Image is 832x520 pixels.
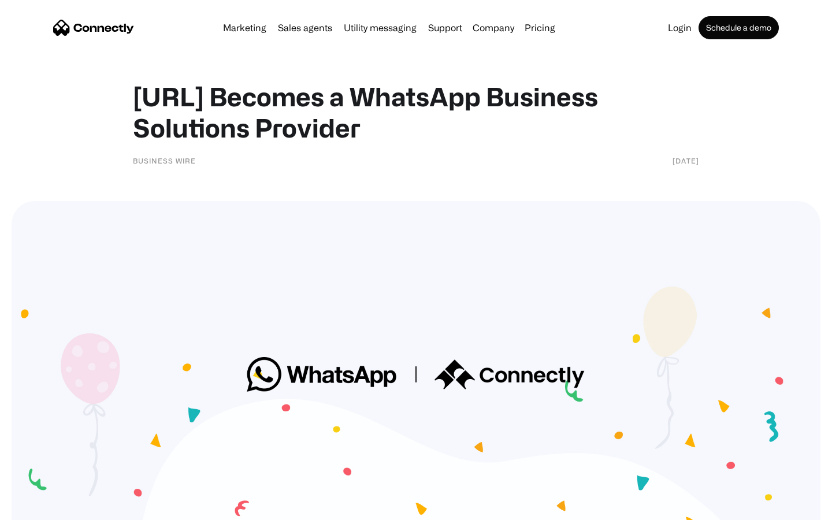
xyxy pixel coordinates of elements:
ul: Language list [23,500,69,516]
a: Utility messaging [339,23,421,32]
a: Pricing [520,23,560,32]
h1: [URL] Becomes a WhatsApp Business Solutions Provider [133,81,699,143]
div: Business Wire [133,155,196,166]
div: [DATE] [673,155,699,166]
a: Support [424,23,467,32]
a: Sales agents [273,23,337,32]
a: Schedule a demo [699,16,779,39]
a: Login [663,23,696,32]
div: Company [473,20,514,36]
a: Marketing [218,23,271,32]
aside: Language selected: English [12,500,69,516]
